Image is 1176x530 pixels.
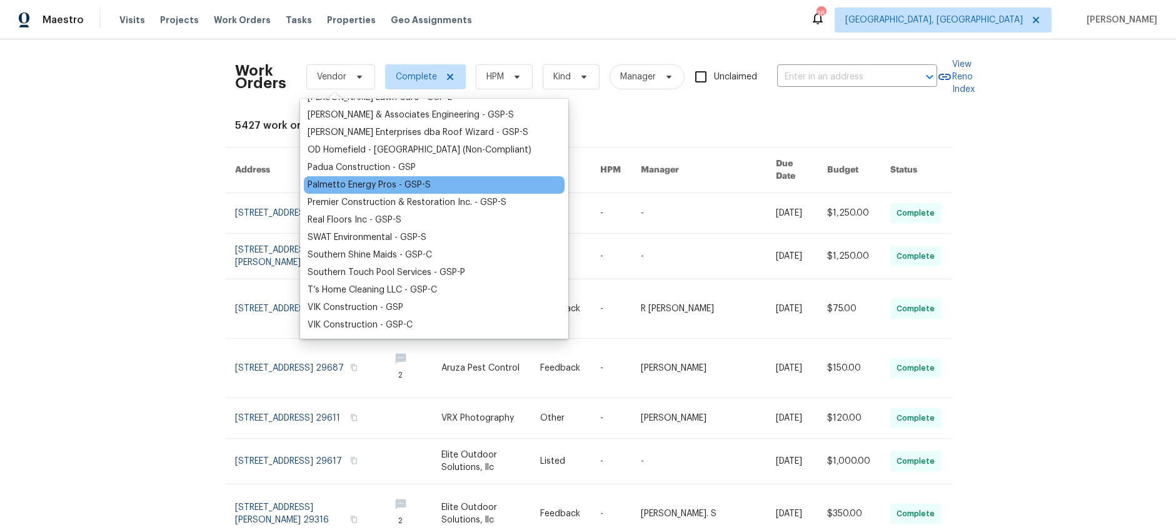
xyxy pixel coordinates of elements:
button: Copy Address [348,412,359,423]
td: VRX Photography [431,398,530,439]
a: View Reno Index [937,58,975,96]
td: [PERSON_NAME] [631,398,766,439]
span: Properties [327,14,376,26]
td: [PERSON_NAME] [631,339,766,398]
button: Copy Address [348,514,359,525]
span: [GEOGRAPHIC_DATA], [GEOGRAPHIC_DATA] [845,14,1023,26]
span: Tasks [286,16,312,24]
div: Southern Shine Maids - GSP-C [308,249,432,261]
div: Premier Construction & Restoration Inc. - GSP-S [308,196,506,209]
button: Copy Address [348,455,359,466]
div: [PERSON_NAME] & Associates Engineering - GSP-S [308,109,514,121]
span: Work Orders [214,14,271,26]
th: Due Date [766,147,817,193]
span: Kind [553,71,571,83]
input: Enter in an address [777,67,902,87]
div: SWAT Environmental - GSP-S [308,231,426,244]
td: Listed [530,439,590,484]
td: - [590,439,631,484]
span: HPM [486,71,504,83]
span: Geo Assignments [391,14,472,26]
span: Maestro [43,14,84,26]
td: Other [530,398,590,439]
div: OD Homefield - [GEOGRAPHIC_DATA] (Non-Compliant) [308,144,531,156]
div: Southern Touch Pool Services - GSP-P [308,266,465,279]
span: Vendor [317,71,346,83]
div: VIK Construction - GSP-C [308,319,413,331]
th: Status [880,147,951,193]
th: Manager [631,147,766,193]
th: Address [225,147,370,193]
span: Manager [620,71,656,83]
td: - [590,193,631,234]
h2: Work Orders [235,64,286,89]
td: - [590,339,631,398]
div: [PERSON_NAME] Enterprises dba Roof Wizard - GSP-S [308,126,528,139]
div: Palmetto Energy Pros - GSP-S [308,179,431,191]
td: - [631,193,766,234]
div: Real Floors Inc - GSP-S [308,214,401,226]
span: [PERSON_NAME] [1082,14,1157,26]
div: VIK Construction - GSP [308,301,403,314]
div: 16 [817,7,825,20]
span: Unclaimed [714,71,757,84]
td: - [590,398,631,439]
td: Elite Outdoor Solutions, llc [431,439,530,484]
th: Budget [817,147,880,193]
td: R [PERSON_NAME] [631,279,766,339]
div: T’s Home Cleaning LLC - GSP-C [308,284,437,296]
span: Complete [396,71,437,83]
span: Projects [160,14,199,26]
button: Open [921,68,938,86]
div: Padua Construction - GSP [308,161,416,174]
td: - [590,279,631,339]
td: Feedback [530,339,590,398]
td: - [631,234,766,279]
td: Aruza Pest Control [431,339,530,398]
button: Copy Address [348,362,359,373]
th: HPM [590,147,631,193]
div: 5427 work orders [235,119,942,132]
td: - [590,234,631,279]
span: Visits [119,14,145,26]
td: - [631,439,766,484]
